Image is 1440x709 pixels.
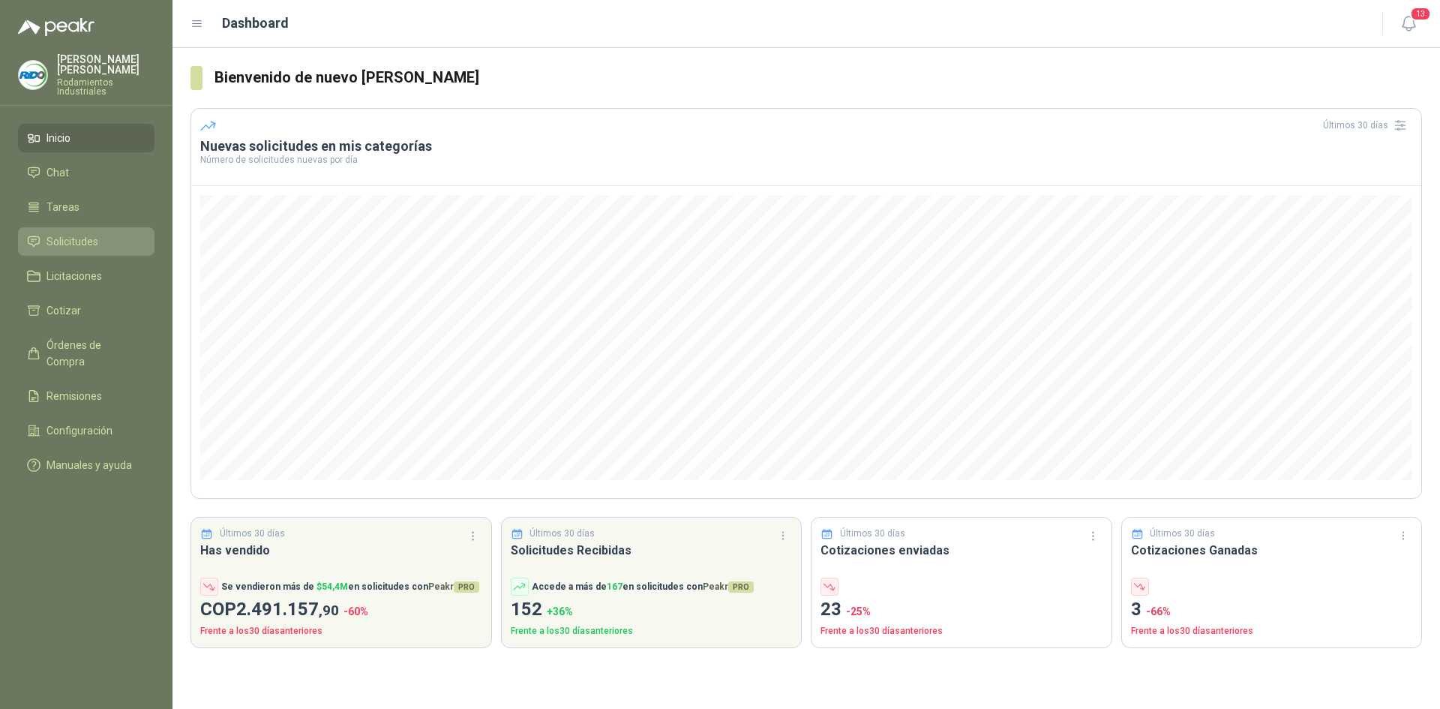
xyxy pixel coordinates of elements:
[1410,7,1431,21] span: 13
[319,602,339,619] span: ,90
[46,199,79,215] span: Tareas
[343,605,368,617] span: -60 %
[46,457,132,473] span: Manuales y ayuda
[846,605,871,617] span: -25 %
[1323,113,1412,137] div: Últimos 30 días
[46,422,112,439] span: Configuración
[46,130,70,146] span: Inicio
[820,596,1102,624] p: 23
[1131,541,1413,560] h3: Cotizaciones Ganadas
[529,527,595,541] p: Últimos 30 días
[1395,11,1422,38] button: 13
[221,580,479,594] p: Se vendieron más de en solicitudes con
[214,66,1422,89] h3: Bienvenido de nuevo [PERSON_NAME]
[511,624,793,638] p: Frente a los 30 días anteriores
[18,193,154,221] a: Tareas
[18,227,154,256] a: Solicitudes
[46,302,81,319] span: Cotizar
[46,268,102,284] span: Licitaciones
[18,158,154,187] a: Chat
[18,124,154,152] a: Inicio
[46,233,98,250] span: Solicitudes
[19,61,47,89] img: Company Logo
[511,596,793,624] p: 152
[840,527,905,541] p: Últimos 30 días
[18,451,154,479] a: Manuales y ayuda
[18,416,154,445] a: Configuración
[46,164,69,181] span: Chat
[18,296,154,325] a: Cotizar
[820,541,1102,560] h3: Cotizaciones enviadas
[200,596,482,624] p: COP
[222,13,289,34] h1: Dashboard
[200,137,1412,155] h3: Nuevas solicitudes en mis categorías
[46,337,140,370] span: Órdenes de Compra
[1131,596,1413,624] p: 3
[532,580,754,594] p: Accede a más de en solicitudes con
[1146,605,1171,617] span: -66 %
[703,581,754,592] span: Peakr
[728,581,754,593] span: PRO
[18,18,94,36] img: Logo peakr
[220,527,285,541] p: Últimos 30 días
[454,581,479,593] span: PRO
[547,605,573,617] span: + 36 %
[200,155,1412,164] p: Número de solicitudes nuevas por día
[200,541,482,560] h3: Has vendido
[18,382,154,410] a: Remisiones
[511,541,793,560] h3: Solicitudes Recibidas
[1131,624,1413,638] p: Frente a los 30 días anteriores
[57,54,154,75] p: [PERSON_NAME] [PERSON_NAME]
[316,581,348,592] span: $ 54,4M
[18,262,154,290] a: Licitaciones
[236,599,339,620] span: 2.491.157
[820,624,1102,638] p: Frente a los 30 días anteriores
[46,388,102,404] span: Remisiones
[57,78,154,96] p: Rodamientos Industriales
[18,331,154,376] a: Órdenes de Compra
[428,581,479,592] span: Peakr
[1150,527,1215,541] p: Últimos 30 días
[607,581,622,592] span: 167
[200,624,482,638] p: Frente a los 30 días anteriores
